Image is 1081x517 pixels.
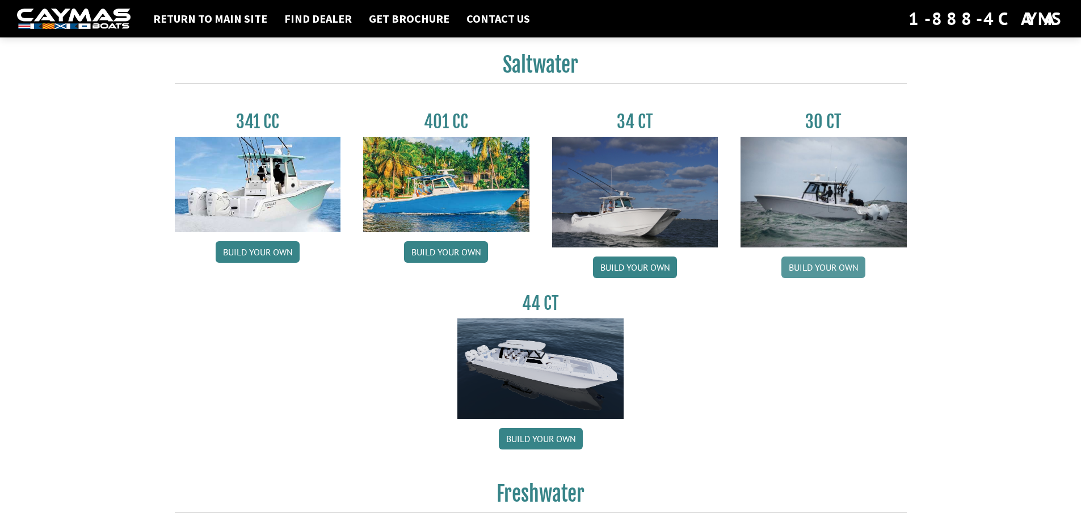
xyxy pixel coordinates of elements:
[781,257,865,278] a: Build your own
[593,257,677,278] a: Build your own
[175,481,907,513] h2: Freshwater
[908,6,1064,31] div: 1-888-4CAYMAS
[363,11,455,26] a: Get Brochure
[499,428,583,449] a: Build your own
[363,111,529,132] h3: 401 CC
[404,241,488,263] a: Build your own
[175,137,341,232] img: 341CC-thumbjpg.jpg
[363,137,529,232] img: 401CC_thumb.pg.jpg
[461,11,536,26] a: Contact Us
[175,52,907,84] h2: Saltwater
[552,111,718,132] h3: 34 CT
[457,293,624,314] h3: 44 CT
[457,318,624,419] img: 44ct_background.png
[741,137,907,247] img: 30_CT_photo_shoot_for_caymas_connect.jpg
[216,241,300,263] a: Build your own
[741,111,907,132] h3: 30 CT
[279,11,357,26] a: Find Dealer
[175,111,341,132] h3: 341 CC
[148,11,273,26] a: Return to main site
[552,137,718,247] img: Caymas_34_CT_pic_1.jpg
[17,9,131,30] img: white-logo-c9c8dbefe5ff5ceceb0f0178aa75bf4bb51f6bca0971e226c86eb53dfe498488.png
